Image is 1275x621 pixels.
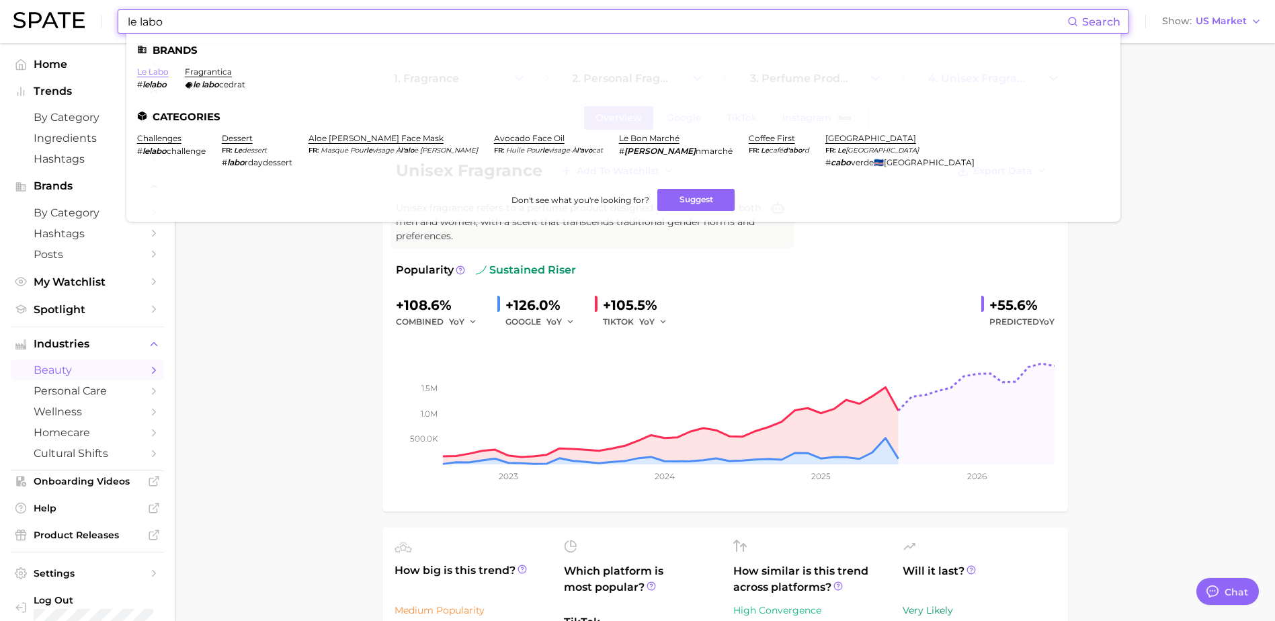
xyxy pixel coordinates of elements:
[542,146,548,155] em: le
[395,563,548,595] span: How big is this trend?
[619,146,624,156] span: #
[989,294,1055,316] div: +55.6%
[34,405,141,418] span: wellness
[476,262,576,278] span: sustained riser
[639,314,668,330] button: YoY
[34,447,141,460] span: cultural shifts
[603,314,677,330] div: TIKTOK
[34,248,141,261] span: Posts
[449,314,478,330] button: YoY
[34,594,176,606] span: Log Out
[619,133,680,143] a: le bon marché
[825,133,916,143] a: [GEOGRAPHIC_DATA]
[34,180,141,192] span: Brands
[654,471,674,481] tspan: 2024
[222,157,227,167] span: #
[245,157,292,167] span: rdaydessert
[11,360,164,380] a: beauty
[1196,17,1247,25] span: US Market
[11,443,164,464] a: cultural shifts
[142,146,167,156] em: lelabo
[137,111,1110,122] li: Categories
[603,294,677,316] div: +105.5%
[846,146,919,155] span: [GEOGRAPHIC_DATA]
[34,567,141,579] span: Settings
[825,157,831,167] span: #
[34,364,141,376] span: beauty
[494,133,565,143] a: avocado face oil
[11,272,164,292] a: My Watchlist
[11,107,164,128] a: by Category
[476,265,487,276] img: sustained riser
[903,602,1056,618] div: Very Likely
[1159,13,1265,30] button: ShowUS Market
[222,146,234,155] span: fr
[34,111,141,124] span: by Category
[546,314,575,330] button: YoY
[11,471,164,491] a: Onboarding Videos
[11,223,164,244] a: Hashtags
[1162,17,1192,25] span: Show
[396,314,487,330] div: combined
[34,58,141,71] span: Home
[639,316,655,327] span: YoY
[193,79,200,89] em: le
[34,502,141,514] span: Help
[548,146,577,155] span: visage à
[167,146,206,156] span: challenge
[11,81,164,101] button: Trends
[321,146,366,155] span: masque pour
[366,146,372,155] em: le
[401,146,414,155] em: l'alo
[11,202,164,223] a: by Category
[137,146,142,156] span: #
[733,563,887,595] span: How similar is this trend across platforms?
[34,227,141,240] span: Hashtags
[202,79,219,89] em: labo
[13,12,85,28] img: SPATE
[126,10,1067,33] input: Search here for a brand, industry, or ingredient
[11,54,164,75] a: Home
[831,157,851,167] em: cabo
[396,294,487,316] div: +108.6%
[749,146,761,155] span: fr
[769,146,783,155] span: café
[592,146,603,155] span: cat
[396,201,762,243] span: Unisex fragrance refers to a perfume product designed to be suitable for both men and women, with...
[1082,15,1120,28] span: Search
[11,176,164,196] button: Brands
[11,401,164,422] a: wellness
[783,146,802,155] em: d'abo
[11,244,164,265] a: Posts
[11,380,164,401] a: personal care
[505,314,584,330] div: GOOGLE
[851,157,975,167] span: verde🇨🇻[GEOGRAPHIC_DATA]
[34,153,141,165] span: Hashtags
[222,133,253,143] a: dessert
[34,276,141,288] span: My Watchlist
[577,146,592,155] em: l'avo
[11,334,164,354] button: Industries
[1039,317,1055,327] span: YoY
[506,146,542,155] span: huile pour
[811,471,831,481] tspan: 2025
[219,79,245,89] span: cedrat
[657,189,735,211] button: Suggest
[11,149,164,169] a: Hashtags
[11,128,164,149] a: Ingredients
[137,79,142,89] span: #
[505,294,584,316] div: +126.0%
[372,146,401,155] span: visage à
[309,146,321,155] span: fr
[34,85,141,97] span: Trends
[137,44,1110,56] li: Brands
[34,475,141,487] span: Onboarding Videos
[802,146,809,155] span: rd
[34,338,141,350] span: Industries
[11,299,164,320] a: Spotlight
[837,146,846,155] em: le
[749,133,795,143] a: coffee first
[34,303,141,316] span: Spotlight
[494,146,506,155] span: fr
[142,79,167,89] em: lelabo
